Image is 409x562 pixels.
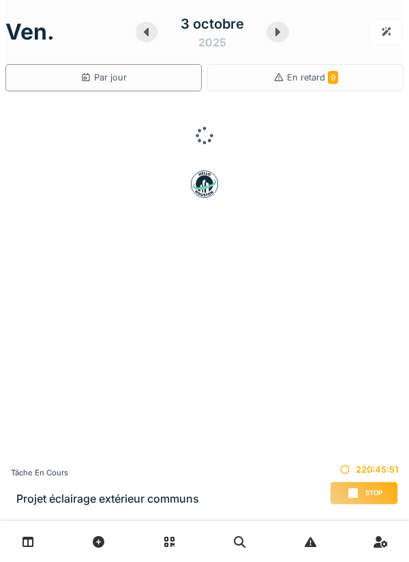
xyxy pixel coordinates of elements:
span: 9 [328,71,338,84]
h3: Projet éclairage extérieur communs [16,492,199,505]
div: Tâche en cours [11,467,199,479]
div: 3 octobre [181,14,244,34]
h1: ven. [5,19,55,45]
img: badge-BVDL4wpA.svg [191,171,218,198]
span: En retard [287,72,338,83]
div: 2025 [198,34,226,50]
div: Par jour [80,71,127,84]
div: 220:45:51 [330,463,398,476]
span: Stop [365,488,382,498]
